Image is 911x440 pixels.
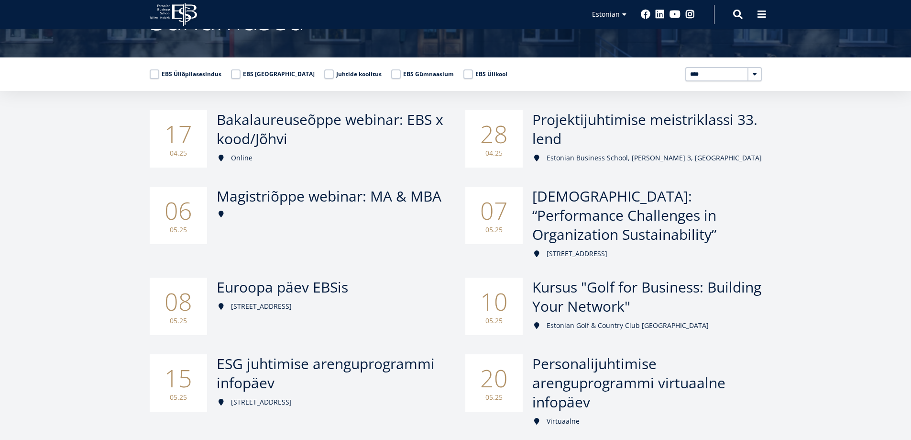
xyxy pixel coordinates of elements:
div: Online [217,153,446,163]
span: Kursus "Golf for Business: Building Your Network" [532,277,761,316]
div: 17 [150,110,207,168]
span: [DEMOGRAPHIC_DATA]: “Performance Challenges in Organization Sustainability” [532,186,716,244]
div: 28 [465,110,523,168]
small: 04.25 [159,148,198,158]
div: [STREET_ADDRESS] [532,249,762,259]
small: 05.25 [159,393,198,402]
small: 04.25 [475,148,513,158]
div: 10 [465,278,523,335]
div: 07 [465,187,523,244]
label: EBS Gümnaasium [391,69,454,79]
span: Magistriõppe webinar: MA & MBA [217,186,441,206]
span: Bakalaureuseõppe webinar: EBS x kood/Jõhvi [217,110,443,148]
div: [STREET_ADDRESS] [217,302,446,311]
span: Euroopa päev EBSis [217,277,348,297]
div: Estonian Business School, [PERSON_NAME] 3, [GEOGRAPHIC_DATA] [532,153,762,163]
label: Juhtide koolitus [324,69,382,79]
div: Estonian Golf & Country Club [GEOGRAPHIC_DATA] [532,321,762,330]
span: Personalijuhtimise arenguprogrammi virtuaalne infopäev [532,354,725,412]
a: Instagram [685,10,695,19]
div: 20 [465,354,523,412]
span: Projektijuhtimise meistriklassi 33. lend [532,110,757,148]
label: EBS [GEOGRAPHIC_DATA] [231,69,315,79]
small: 05.25 [159,225,198,235]
small: 05.25 [159,316,198,326]
div: Virtuaalne [532,417,762,426]
div: 15 [150,354,207,412]
a: Youtube [670,10,681,19]
span: ESG juhtimise arenguprogrammi infopäev [217,354,435,393]
div: 08 [150,278,207,335]
a: Linkedin [655,10,665,19]
div: [STREET_ADDRESS] [217,397,446,407]
a: Facebook [641,10,650,19]
small: 05.25 [475,393,513,402]
small: 05.25 [475,225,513,235]
label: EBS Üliõpilasesindus [150,69,221,79]
div: 06 [150,187,207,244]
small: 05.25 [475,316,513,326]
label: EBS Ülikool [463,69,507,79]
